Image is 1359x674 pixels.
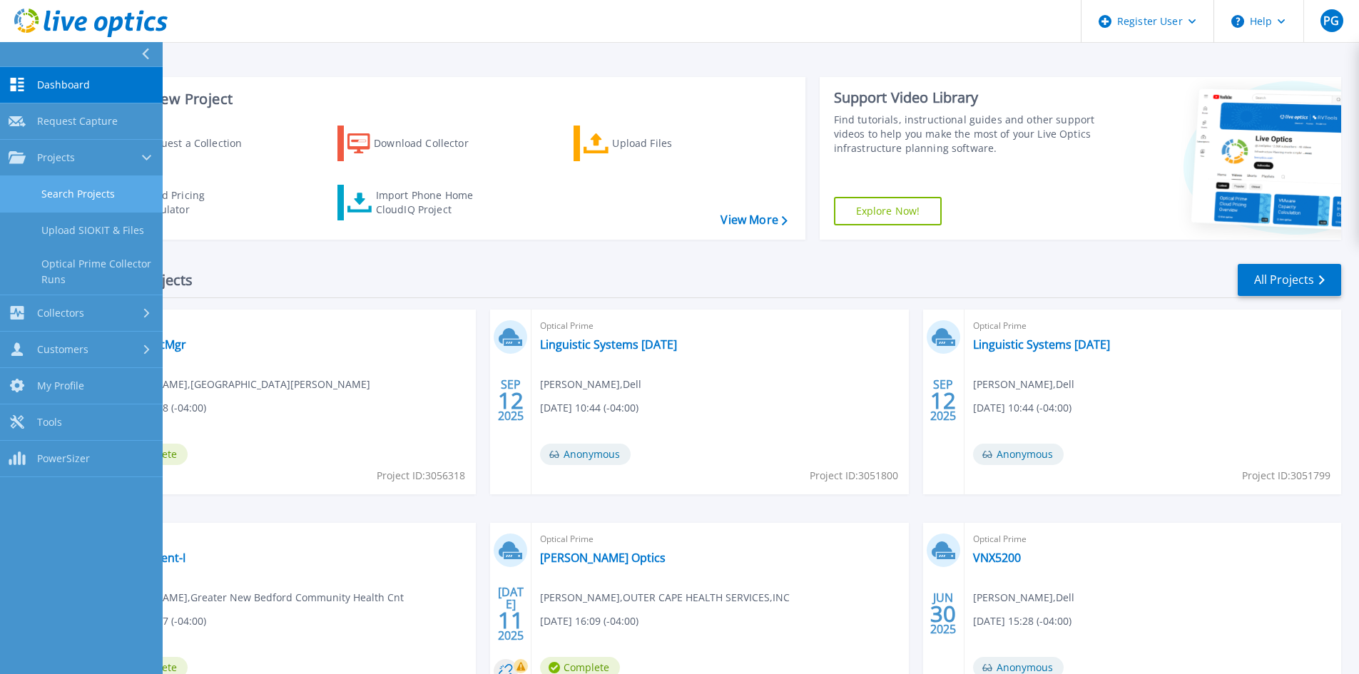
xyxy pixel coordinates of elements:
[37,343,88,356] span: Customers
[810,468,898,484] span: Project ID: 3051800
[498,614,524,626] span: 11
[540,531,900,547] span: Optical Prime
[721,213,787,227] a: View More
[37,452,90,465] span: PowerSizer
[108,590,404,606] span: [PERSON_NAME] , Greater New Bedford Community Health Cnt
[108,531,467,547] span: Optical Prime
[540,613,638,629] span: [DATE] 16:09 (-04:00)
[540,590,790,606] span: [PERSON_NAME] , OUTER CAPE HEALTH SERVICES,INC
[834,113,1100,155] div: Find tutorials, instructional guides and other support videos to help you make the most of your L...
[540,551,666,565] a: [PERSON_NAME] Optics
[1238,264,1341,296] a: All Projects
[973,531,1333,547] span: Optical Prime
[1242,468,1330,484] span: Project ID: 3051799
[37,115,118,128] span: Request Capture
[973,590,1074,606] span: [PERSON_NAME] , Dell
[973,613,1072,629] span: [DATE] 15:28 (-04:00)
[37,78,90,91] span: Dashboard
[973,400,1072,416] span: [DATE] 10:44 (-04:00)
[540,318,900,334] span: Optical Prime
[101,126,260,161] a: Request a Collection
[973,318,1333,334] span: Optical Prime
[498,394,524,407] span: 12
[834,197,942,225] a: Explore Now!
[108,377,370,392] span: [PERSON_NAME] , [GEOGRAPHIC_DATA][PERSON_NAME]
[374,129,488,158] div: Download Collector
[540,337,677,352] a: Linguistic Systems [DATE]
[973,337,1110,352] a: Linguistic Systems [DATE]
[973,551,1021,565] a: VNX5200
[101,91,787,107] h3: Start a New Project
[108,318,467,334] span: Optical Prime
[37,151,75,164] span: Projects
[540,400,638,416] span: [DATE] 10:44 (-04:00)
[540,444,631,465] span: Anonymous
[973,377,1074,392] span: [PERSON_NAME] , Dell
[930,374,957,427] div: SEP 2025
[101,185,260,220] a: Cloud Pricing Calculator
[140,188,254,217] div: Cloud Pricing Calculator
[497,588,524,640] div: [DATE] 2025
[377,468,465,484] span: Project ID: 3056318
[37,379,84,392] span: My Profile
[930,394,956,407] span: 12
[142,129,256,158] div: Request a Collection
[1323,15,1339,26] span: PG
[574,126,733,161] a: Upload Files
[612,129,726,158] div: Upload Files
[337,126,497,161] a: Download Collector
[497,374,524,427] div: SEP 2025
[540,377,641,392] span: [PERSON_NAME] , Dell
[37,307,84,320] span: Collectors
[973,444,1064,465] span: Anonymous
[930,588,957,640] div: JUN 2025
[37,416,62,429] span: Tools
[834,88,1100,107] div: Support Video Library
[930,608,956,620] span: 30
[376,188,487,217] div: Import Phone Home CloudIQ Project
